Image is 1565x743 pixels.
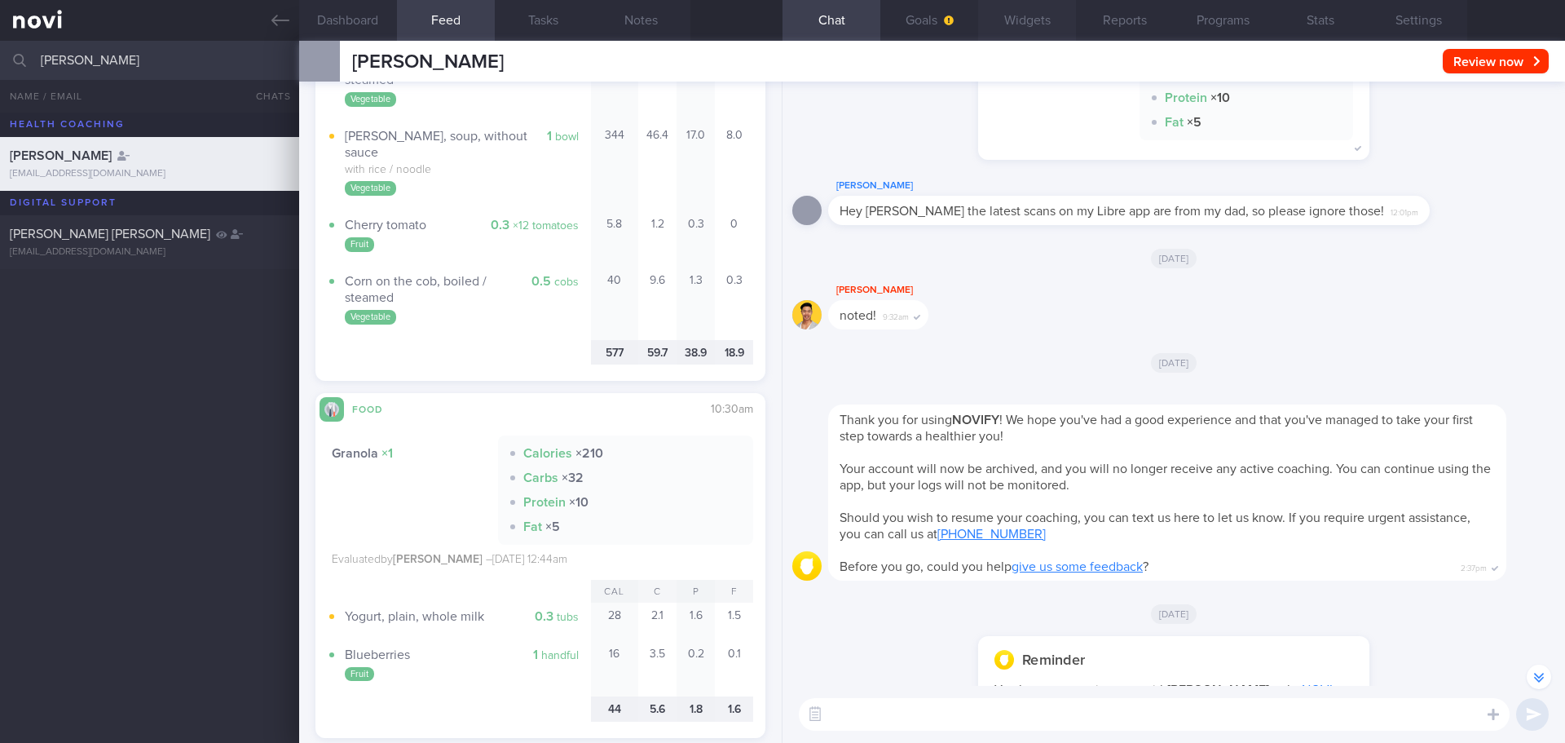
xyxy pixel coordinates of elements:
div: Reminder [994,650,1353,670]
div: [PERSON_NAME] [828,176,1479,196]
strong: × 5 [545,520,560,533]
div: 344 [591,122,639,211]
strong: [PERSON_NAME] [1167,683,1269,697]
div: Corn on the cob, boiled / steamed [345,273,591,306]
strong: [PERSON_NAME] [393,554,483,565]
strong: Protein [523,496,566,509]
div: 1.6 [715,697,753,722]
div: 16 [591,641,639,697]
div: [EMAIL_ADDRESS][DOMAIN_NAME] [10,246,289,259]
span: [PERSON_NAME] [352,52,504,72]
strong: × 10 [569,496,589,509]
span: Before you go, could you help ? [840,560,1148,573]
strong: Fat [523,520,542,533]
a: [PHONE_NUMBER] [937,528,1046,541]
div: Food [344,401,409,415]
small: handful [541,650,579,661]
div: Yogurt, plain, whole milk [345,608,591,625]
div: 9.6 [638,268,677,340]
strong: × 32 [562,471,584,484]
div: [EMAIL_ADDRESS][DOMAIN_NAME] [10,168,289,180]
div: 18 [591,50,639,122]
strong: 0.3 [535,610,553,623]
div: 40 [591,268,639,340]
div: Cal [591,580,639,603]
div: 17.0 [677,122,715,211]
span: [DATE] [1151,249,1197,268]
span: Thank you for using ! We hope you've had a good experience and that you've managed to take your f... [840,414,1473,443]
div: 0.1 [715,50,753,122]
div: 0.1 [715,641,753,697]
span: noted! [840,309,876,322]
div: 1.6 [677,603,715,641]
div: Vegetable [345,181,396,196]
div: F [715,580,753,603]
div: Evaluated by – [DATE] 12:44am [332,553,567,568]
span: [PERSON_NAME] [PERSON_NAME] [10,228,210,241]
span: 10:30am [711,404,753,415]
div: 0.3 [715,268,753,340]
strong: Granola [332,447,393,460]
a: give us some feedback [1012,560,1143,573]
span: [DATE] [1151,353,1197,373]
span: × 1 [381,447,393,460]
button: 0.5 cobs Corn on the cob, boiled / steamed Vegetable [328,268,591,340]
div: Vegetable [345,92,396,107]
div: 44 [591,697,639,722]
button: Chats [234,80,299,113]
div: 5.6 [638,697,677,722]
span: 12:01pm [1391,203,1418,219]
strong: Protein [1165,91,1207,104]
button: 0.3 tubs Yogurt, plain, whole milk [328,603,591,641]
span: 9:32am [883,307,909,323]
small: cobs [554,276,579,288]
div: 1.8 [677,697,715,722]
div: Vegetable [345,310,396,325]
div: with rice / noodle [345,163,591,178]
div: 28 [591,603,639,641]
strong: Calories [523,447,572,460]
div: 2.5 [638,50,677,122]
div: 38.9 [677,340,715,365]
div: 1.5 [715,603,753,641]
div: 0.2 [677,641,715,697]
div: 18.9 [715,340,753,365]
strong: Fat [1165,116,1184,129]
button: 1 bowl [PERSON_NAME], soup, without sauce with rice / noodle Vegetable [328,122,591,211]
div: 0 [715,211,753,268]
span: Your account will now be archived, and you will no longer receive any active coaching. You can co... [840,462,1491,492]
span: [PERSON_NAME] [10,149,112,162]
div: 59.7 [638,340,677,365]
small: tubs [557,612,579,623]
span: 2:37pm [1461,559,1487,574]
strong: × 5 [1187,116,1201,129]
div: 2.1 [638,603,677,641]
button: 0.5 ×2 handfuls Broccoli, boiled / steamed Vegetable [328,50,591,122]
div: 5.8 [591,211,639,268]
button: 1 handful Blueberries Fruit [328,641,591,697]
div: 577 [591,340,639,365]
strong: Carbs [523,471,558,484]
span: Should you wish to resume your coaching, you can text us here to let us know. If you require urge... [840,511,1470,541]
small: ×12 tomatoes [513,220,579,232]
div: P [677,580,715,603]
div: 3.5 [638,641,677,697]
small: bowl [555,131,579,143]
button: Review now [1443,49,1549,73]
div: 8.0 [715,122,753,211]
div: 1.2 [638,211,677,268]
div: Fruit [345,667,374,682]
strong: 0.5 [531,275,551,288]
strong: 0.3 [491,219,509,232]
strong: 1 [533,648,538,661]
span: You have an appointment with at the at [STREET_ADDRESS][PERSON_NAME] on at [994,683,1333,729]
div: 0.3 [677,211,715,268]
div: Cherry tomato [345,217,591,233]
div: [PERSON_NAME] [828,281,977,300]
strong: NOVIFY [952,414,999,427]
div: C [638,580,677,603]
button: 0.3 ×12 tomatoes Cherry tomato Fruit [328,211,591,268]
div: Blueberries [345,647,591,663]
div: Fruit [345,237,374,252]
div: 1.5 [677,50,715,122]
